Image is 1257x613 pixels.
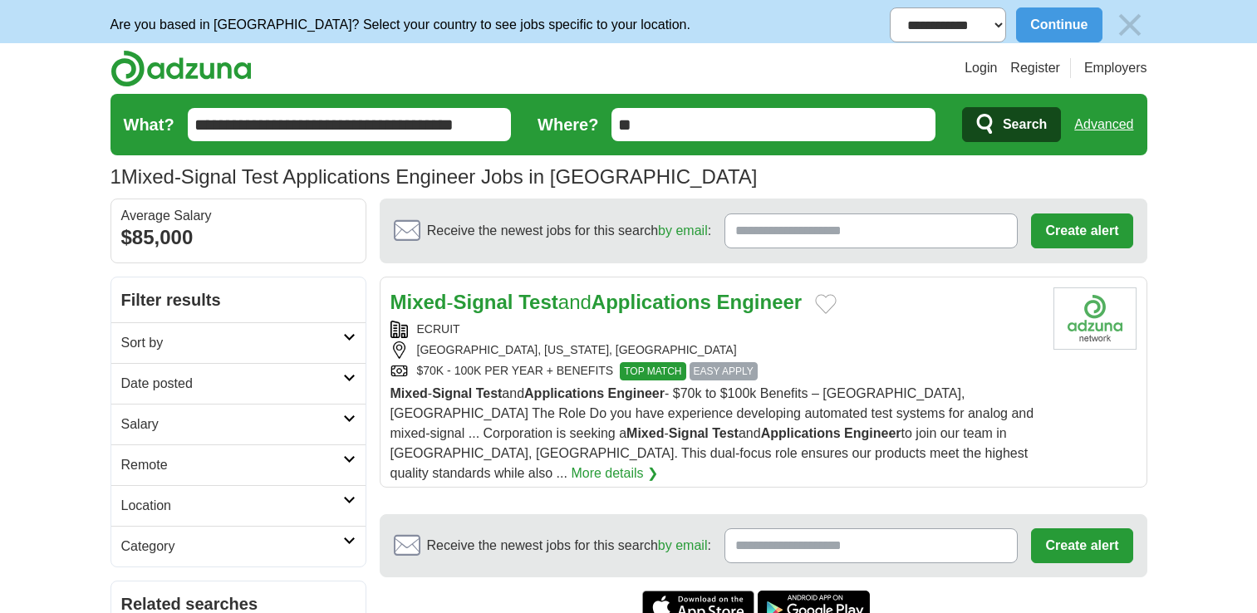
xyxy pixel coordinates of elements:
[669,426,709,440] strong: Signal
[390,386,428,400] strong: Mixed
[538,112,598,137] label: Where?
[121,223,356,253] div: $85,000
[454,291,513,313] strong: Signal
[390,321,1040,338] div: ECRUIT
[121,374,343,394] h2: Date posted
[1010,58,1060,78] a: Register
[121,537,343,557] h2: Category
[815,294,837,314] button: Add to favorite jobs
[427,536,711,556] span: Receive the newest jobs for this search :
[110,165,758,188] h1: Mixed-Signal Test Applications Engineer Jobs in [GEOGRAPHIC_DATA]
[110,162,121,192] span: 1
[717,291,803,313] strong: Engineer
[390,291,803,313] a: Mixed-Signal TestandApplications Engineer
[476,386,503,400] strong: Test
[1031,528,1132,563] button: Create alert
[608,386,665,400] strong: Engineer
[390,386,1034,480] span: - and - $70k to $100k Benefits – [GEOGRAPHIC_DATA], [GEOGRAPHIC_DATA] The Role Do you have experi...
[965,58,997,78] a: Login
[626,426,664,440] strong: Mixed
[761,426,841,440] strong: Applications
[524,386,604,400] strong: Applications
[121,333,343,353] h2: Sort by
[620,362,685,380] span: TOP MATCH
[1074,108,1133,141] a: Advanced
[111,363,366,404] a: Date posted
[432,386,472,400] strong: Signal
[1084,58,1147,78] a: Employers
[111,444,366,485] a: Remote
[111,404,366,444] a: Salary
[658,538,708,552] a: by email
[962,107,1061,142] button: Search
[1053,287,1137,350] img: Company logo
[121,209,356,223] div: Average Salary
[427,221,711,241] span: Receive the newest jobs for this search :
[518,291,558,313] strong: Test
[390,362,1040,380] div: $70K - 100K PER YEAR + BENEFITS
[571,463,658,483] a: More details ❯
[121,414,343,434] h2: Salary
[390,341,1040,359] div: [GEOGRAPHIC_DATA], [US_STATE], [GEOGRAPHIC_DATA]
[712,426,739,440] strong: Test
[1112,7,1147,42] img: icon_close_no_bg.svg
[124,112,174,137] label: What?
[111,322,366,363] a: Sort by
[111,485,366,526] a: Location
[1003,108,1047,141] span: Search
[690,362,758,380] span: EASY APPLY
[592,291,711,313] strong: Applications
[658,223,708,238] a: by email
[110,50,252,87] img: Adzuna logo
[844,426,901,440] strong: Engineer
[1016,7,1102,42] button: Continue
[111,277,366,322] h2: Filter results
[121,496,343,516] h2: Location
[1031,213,1132,248] button: Create alert
[121,455,343,475] h2: Remote
[111,526,366,566] a: Category
[390,291,447,313] strong: Mixed
[110,15,690,35] p: Are you based in [GEOGRAPHIC_DATA]? Select your country to see jobs specific to your location.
